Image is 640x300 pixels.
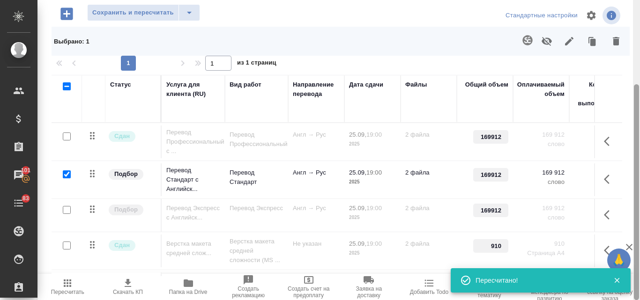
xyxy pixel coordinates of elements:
div: Услуга для клиента (RU) [166,80,220,99]
p: 2025 [349,139,396,149]
p: Перевод Экспресс с Английск... [166,204,220,222]
p: страница [574,249,621,258]
div: Пересчитано! [476,276,599,285]
div: Направление перевода [293,80,340,99]
p: 25.09, [349,240,366,247]
button: Папка на Drive [158,274,218,300]
p: 19:00 [366,240,382,247]
button: Показать кнопки [598,130,621,153]
p: слово [518,213,565,222]
p: слово [574,177,621,187]
button: Заявка на доставку [339,274,399,300]
p: 19:00 [366,169,382,176]
button: Редактировать [558,29,580,53]
p: 2 файла [405,204,452,213]
p: Англ → Рус [293,204,340,213]
p: Англ → Рус [293,168,340,177]
p: Англ → Рус [293,130,340,139]
span: 🙏 [611,250,627,270]
button: Добавить услугу [54,4,80,23]
input: ✎ Введи что-нибудь [473,239,508,253]
input: ✎ Введи что-нибудь [473,204,508,217]
p: 2025 [349,249,396,258]
p: 2 файла [405,168,452,177]
p: 169 912 [518,204,565,213]
p: Перевод Профессиональный [230,130,283,149]
div: split button [503,8,580,23]
p: 25.09, [349,169,366,176]
button: Показать кнопки [598,168,621,190]
button: 🙏 [607,249,631,272]
span: Папка на Drive [169,289,208,295]
input: ✎ Введи что-нибудь [473,130,508,144]
a: 83 [2,191,35,215]
span: из 1 страниц [237,57,276,71]
div: Вид работ [230,80,261,89]
div: Дата сдачи [349,80,383,89]
p: 12 [574,239,621,249]
p: Подбор [114,205,138,214]
p: 2025 [349,213,396,222]
span: Скачать КП [113,289,143,295]
p: Верстка макета средней сложности (MS ... [230,237,283,265]
div: split button [87,4,200,21]
p: Сдан [114,241,130,250]
p: слово [574,213,621,222]
p: 2025 [349,177,396,187]
p: 910 [518,239,565,249]
p: 169 912 [518,130,565,139]
button: Скачать КП [98,274,158,300]
div: Оплачиваемый объем [517,80,565,99]
span: Выбрано : 1 [54,38,89,45]
p: 25.09, [349,205,366,212]
p: Перевод Стандарт с Английск... [166,166,220,194]
span: Создать счет на предоплату [284,285,333,299]
button: Создать счет на предоплату [278,274,339,300]
button: Создать проект в Smartcat [516,29,539,51]
p: Перевод Стандарт [230,168,283,187]
span: Пересчитать [51,289,84,295]
p: 169 912 [518,168,565,177]
p: Верстка макета средней слож... [166,239,220,258]
div: Кол-во ед. изм., выполняемое в час [574,80,621,117]
button: Создать рекламацию [218,274,279,300]
button: Добавить Todo [399,274,460,300]
p: Подбор [114,169,138,179]
p: Сдан [114,132,130,141]
button: Не учитывать [536,29,558,53]
span: 101 [15,166,37,175]
p: Перевод Экспресс [230,204,283,213]
p: 250 [574,168,621,177]
span: 83 [17,194,35,203]
span: Создать рекламацию [224,285,273,299]
button: Сохранить и пересчитать [87,4,179,21]
p: 2 файла [405,130,452,139]
span: Добавить Todo [410,289,448,295]
span: Заявка на доставку [344,285,394,299]
button: Закрыть [607,276,626,285]
p: 2 файла [405,239,452,249]
p: слово [518,177,565,187]
span: Посмотреть информацию [603,7,622,24]
p: 19:00 [366,131,382,138]
div: Файлы [405,80,427,89]
p: Перевод Профессиональный с ... [166,128,220,156]
p: слово [518,139,565,149]
button: Удалить [605,29,627,53]
p: слово [574,139,621,149]
p: 250 [574,130,621,139]
a: 101 [2,163,35,187]
p: 19:00 [366,205,382,212]
div: Общий объем [465,80,508,89]
div: Статус [110,80,131,89]
span: Настроить таблицу [580,4,603,27]
span: Сохранить и пересчитать [92,7,174,18]
button: Показать кнопки [598,239,621,262]
button: Показать кнопки [598,204,621,226]
button: Пересчитать [37,274,98,300]
p: Страница А4 [518,249,565,258]
input: ✎ Введи что-нибудь [473,168,508,182]
button: Клонировать [580,29,605,53]
p: 250 [574,204,621,213]
p: 25.09, [349,131,366,138]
